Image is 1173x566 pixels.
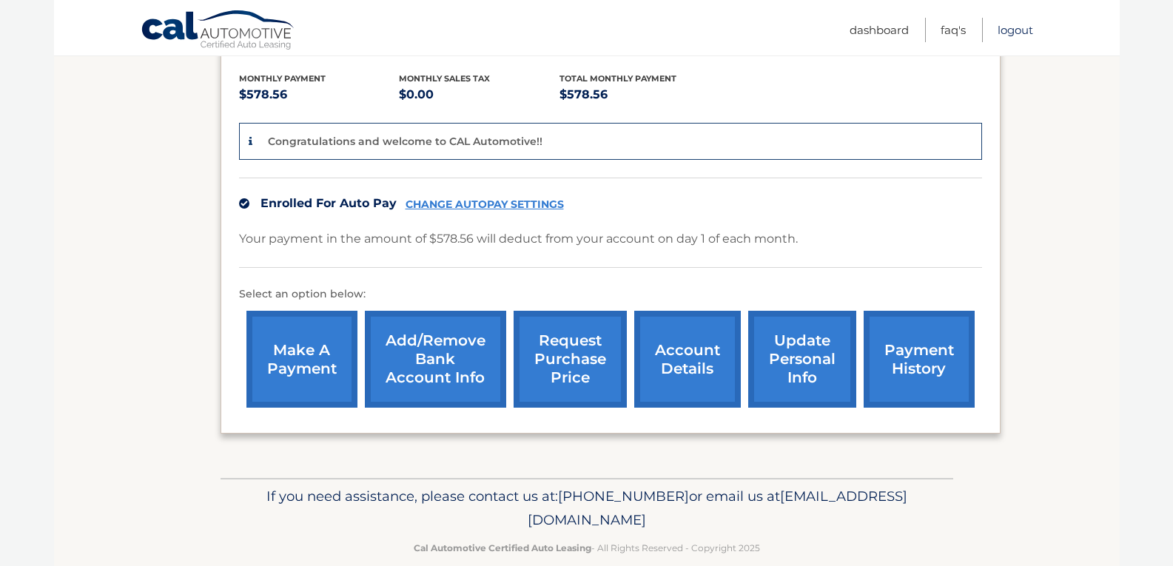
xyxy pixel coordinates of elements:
[239,198,249,209] img: check.svg
[239,229,798,249] p: Your payment in the amount of $578.56 will deduct from your account on day 1 of each month.
[268,135,542,148] p: Congratulations and welcome to CAL Automotive!!
[230,540,944,556] p: - All Rights Reserved - Copyright 2025
[998,18,1033,42] a: Logout
[246,311,357,408] a: make a payment
[559,84,720,105] p: $578.56
[528,488,907,528] span: [EMAIL_ADDRESS][DOMAIN_NAME]
[399,73,490,84] span: Monthly sales Tax
[239,286,982,303] p: Select an option below:
[558,488,689,505] span: [PHONE_NUMBER]
[239,84,400,105] p: $578.56
[141,10,296,53] a: Cal Automotive
[239,73,326,84] span: Monthly Payment
[634,311,741,408] a: account details
[850,18,909,42] a: Dashboard
[365,311,506,408] a: Add/Remove bank account info
[414,542,591,553] strong: Cal Automotive Certified Auto Leasing
[230,485,944,532] p: If you need assistance, please contact us at: or email us at
[864,311,975,408] a: payment history
[559,73,676,84] span: Total Monthly Payment
[748,311,856,408] a: update personal info
[941,18,966,42] a: FAQ's
[514,311,627,408] a: request purchase price
[399,84,559,105] p: $0.00
[261,196,397,210] span: Enrolled For Auto Pay
[406,198,564,211] a: CHANGE AUTOPAY SETTINGS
